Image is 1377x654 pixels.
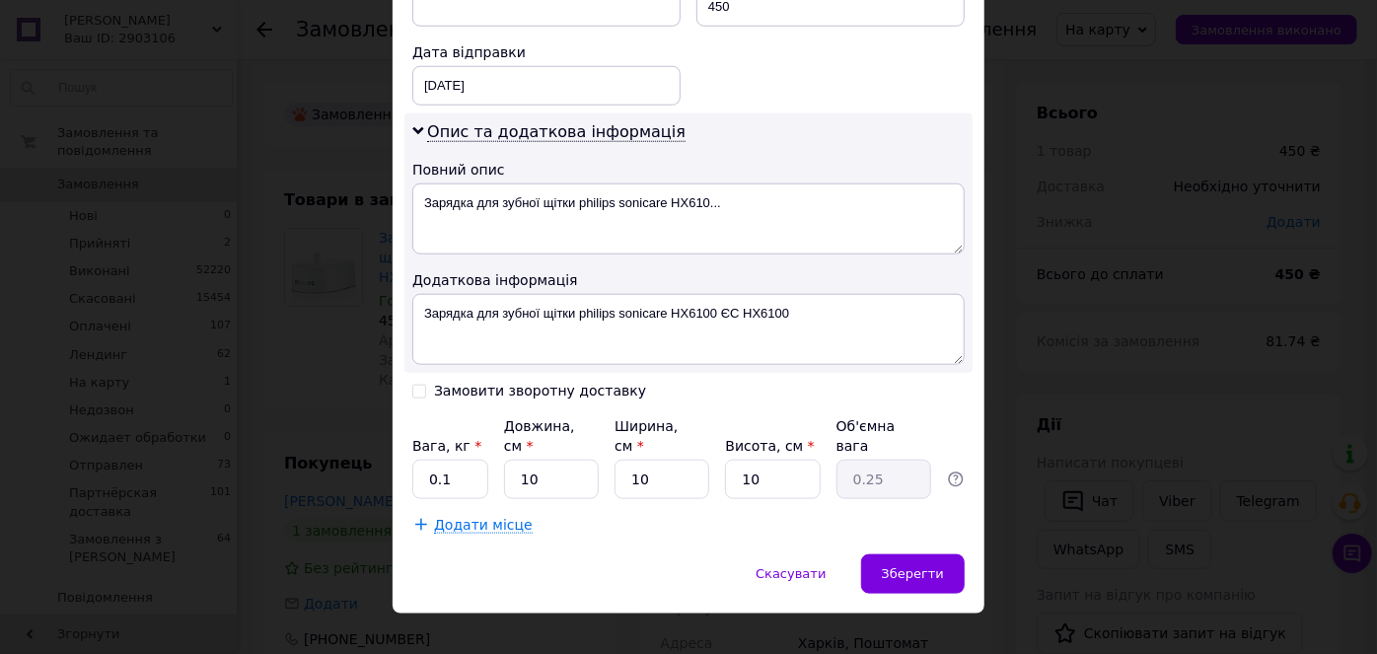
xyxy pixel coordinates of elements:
[412,270,965,290] div: Додаткова інформація
[756,566,826,581] span: Скасувати
[836,416,931,456] div: Об'ємна вага
[412,42,681,62] div: Дата відправки
[504,418,575,454] label: Довжина, см
[725,438,814,454] label: Висота, см
[882,566,944,581] span: Зберегти
[434,517,533,534] span: Додати місце
[427,122,686,142] span: Опис та додаткова інформація
[412,160,965,180] div: Повний опис
[412,438,481,454] label: Вага, кг
[412,294,965,365] textarea: Зарядка для зубної щітки philips sonicare HX6100 ЄС HX6100
[615,418,678,454] label: Ширина, см
[412,183,965,254] textarea: Зарядка для зубної щітки philips sonicare HX610...
[434,383,646,400] div: Замовити зворотну доставку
